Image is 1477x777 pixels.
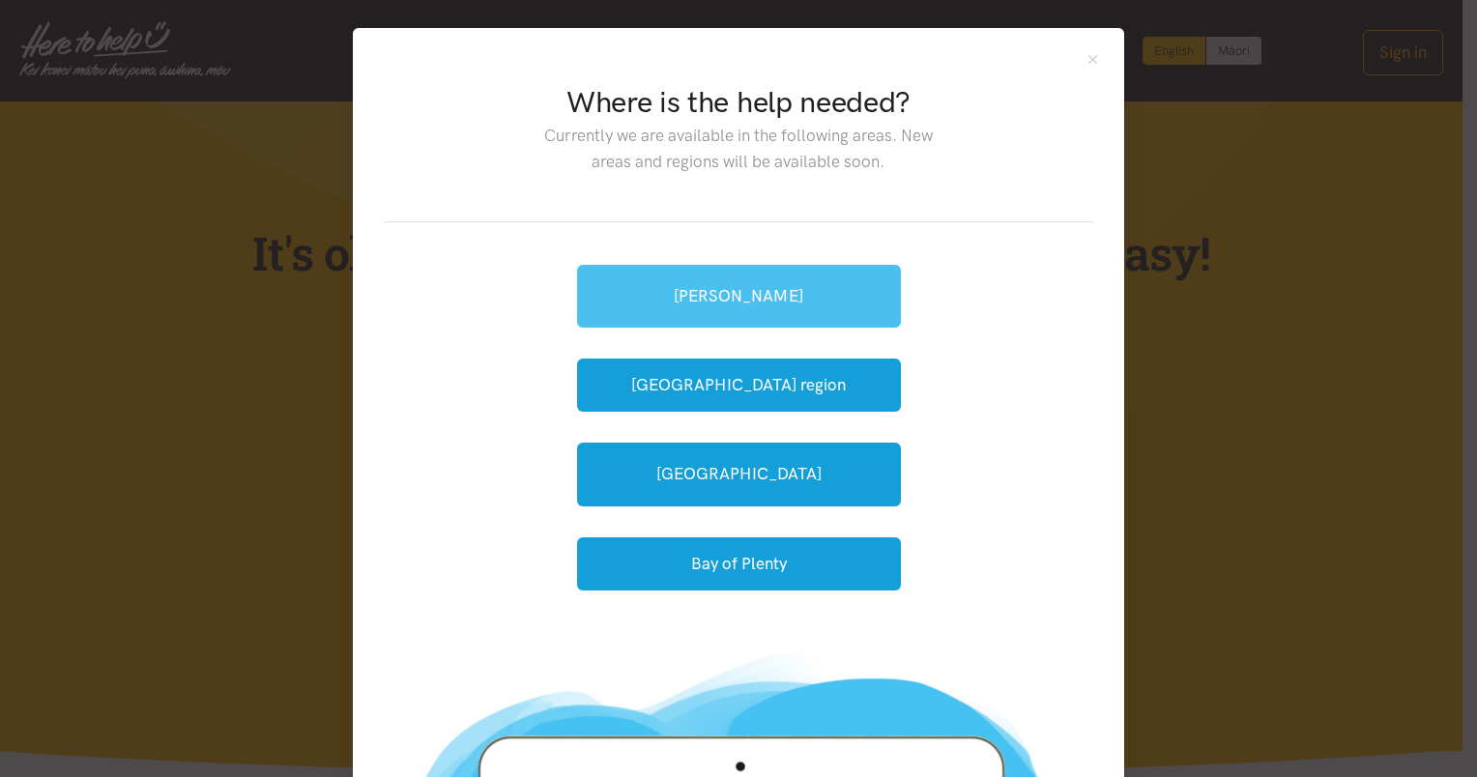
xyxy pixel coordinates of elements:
[1085,51,1101,68] button: Close
[577,265,901,328] a: [PERSON_NAME]
[577,537,901,590] button: Bay of Plenty
[529,123,947,175] p: Currently we are available in the following areas. New areas and regions will be available soon.
[577,443,901,505] a: [GEOGRAPHIC_DATA]
[529,82,947,123] h2: Where is the help needed?
[577,359,901,412] button: [GEOGRAPHIC_DATA] region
